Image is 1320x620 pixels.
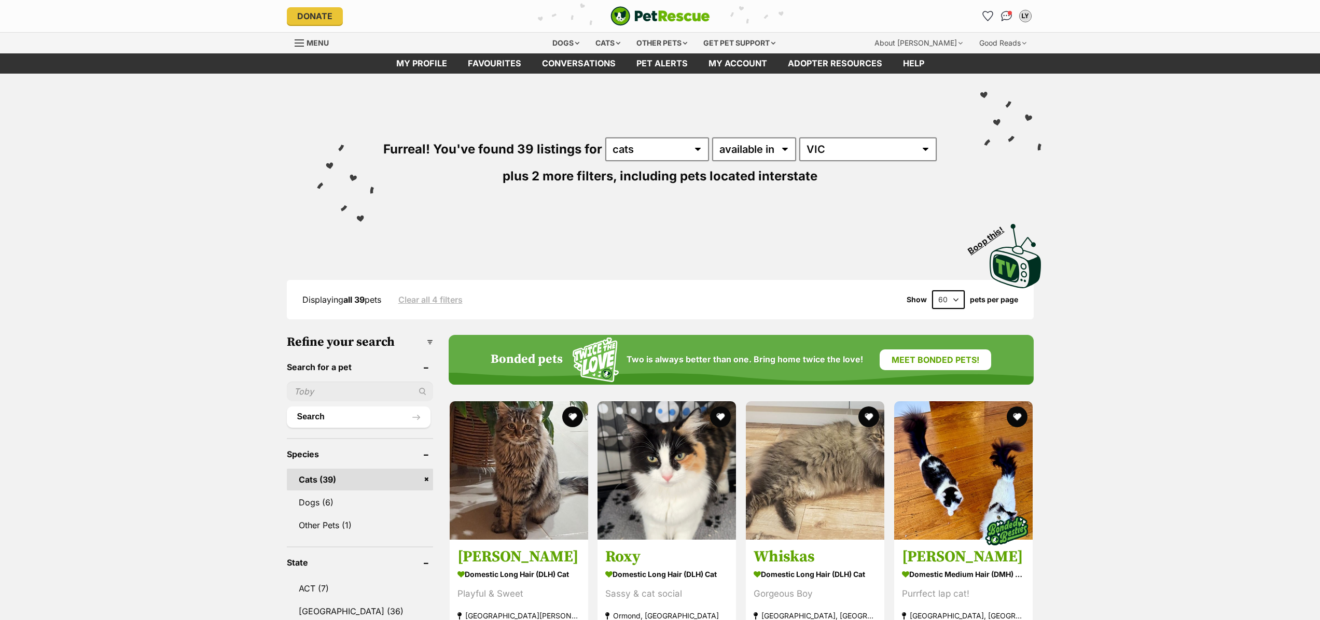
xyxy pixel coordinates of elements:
a: Adopter resources [777,53,893,74]
div: Other pets [629,33,694,53]
div: About [PERSON_NAME] [867,33,970,53]
a: conversations [532,53,626,74]
a: Boop this! [990,215,1041,290]
div: LY [1020,11,1031,21]
button: favourite [710,406,731,427]
a: Dogs (6) [287,491,433,513]
a: Clear all 4 filters [398,295,463,304]
header: Search for a pet [287,362,433,372]
img: Rini - Domestic Medium Hair (DMH) Cat [894,401,1033,540]
a: ACT (7) [287,577,433,599]
span: Boop this! [966,218,1013,256]
img: PetRescue TV logo [990,224,1041,288]
h3: Refine your search [287,335,433,349]
div: Cats [588,33,628,53]
a: Other Pets (1) [287,514,433,536]
a: Favourites [457,53,532,74]
div: Purrfect lap cat! [902,587,1025,601]
a: Meet bonded pets! [880,349,991,370]
span: Two is always better than one. Bring home twice the love! [627,355,863,364]
button: favourite [562,406,582,427]
img: chat-41dd97257d64d25036548639549fe6c8038ab92f7586957e7f3b1b290dea8141.svg [1001,11,1012,21]
label: pets per page [970,295,1018,304]
div: Good Reads [972,33,1034,53]
div: Get pet support [696,33,783,53]
a: Help [893,53,935,74]
a: My profile [386,53,457,74]
button: Search [287,406,430,427]
a: Menu [295,33,336,51]
a: Favourites [980,8,996,24]
img: Whiskas - Domestic Long Hair (DLH) Cat [746,401,884,540]
span: including pets located interstate [620,168,817,184]
a: My account [698,53,777,74]
ul: Account quick links [980,8,1034,24]
h3: [PERSON_NAME] [902,547,1025,567]
img: Squiggle [573,337,619,383]
span: Furreal! You've found 39 listings for [383,142,602,157]
img: bonded besties [981,505,1033,557]
input: Toby [287,382,433,401]
h3: Roxy [605,547,728,567]
div: Sassy & cat social [605,587,728,601]
img: Jon Snow - Domestic Long Hair (DLH) Cat [450,401,588,540]
strong: Domestic Long Hair (DLH) Cat [605,567,728,582]
img: Roxy - Domestic Long Hair (DLH) Cat [598,401,736,540]
strong: Domestic Long Hair (DLH) Cat [754,567,877,582]
button: My account [1017,8,1034,24]
a: Donate [287,7,343,25]
div: Playful & Sweet [457,587,580,601]
span: Displaying pets [302,294,381,305]
a: Conversations [998,8,1015,24]
button: favourite [1007,406,1027,427]
strong: all 39 [343,294,365,305]
a: Pet alerts [626,53,698,74]
div: Gorgeous Boy [754,587,877,601]
h3: Whiskas [754,547,877,567]
span: Show [907,295,927,304]
a: Cats (39) [287,469,433,490]
header: Species [287,449,433,459]
img: logo-cat-932fe2b9b8326f06289b0f2fb663e598f794de774fb13d1741a6617ecf9a85b4.svg [610,6,710,26]
span: plus 2 more filters, [503,168,617,184]
header: State [287,558,433,567]
div: Dogs [545,33,587,53]
h3: [PERSON_NAME] [457,547,580,567]
h4: Bonded pets [491,353,563,367]
span: Menu [307,38,329,47]
strong: Domestic Medium Hair (DMH) Cat [902,567,1025,582]
strong: Domestic Long Hair (DLH) Cat [457,567,580,582]
a: PetRescue [610,6,710,26]
button: favourite [858,406,879,427]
